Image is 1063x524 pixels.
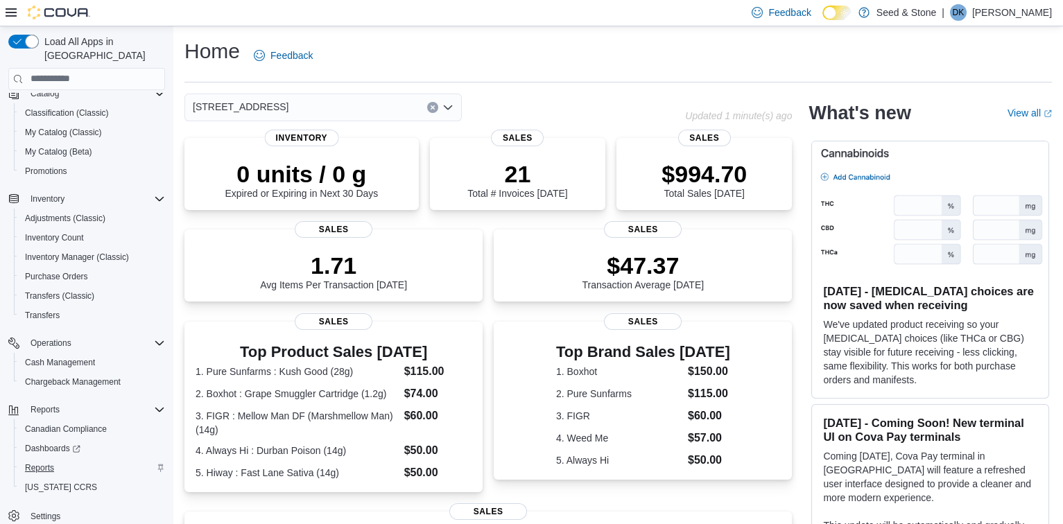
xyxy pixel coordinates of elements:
button: Reports [25,401,65,418]
button: Transfers [14,306,171,325]
button: [US_STATE] CCRS [14,478,171,497]
a: View allExternal link [1008,107,1052,119]
dt: 1. Pure Sunfarms : Kush Good (28g) [196,365,399,378]
h3: Top Product Sales [DATE] [196,344,472,360]
dt: 5. Always Hi [556,453,682,467]
h1: Home [184,37,240,65]
dd: $50.00 [688,452,730,469]
div: Total Sales [DATE] [662,160,747,199]
button: Adjustments (Classic) [14,209,171,228]
a: Inventory Count [19,229,89,246]
button: Inventory Manager (Classic) [14,247,171,267]
h3: [DATE] - [MEDICAL_DATA] choices are now saved when receiving [823,284,1037,312]
button: Operations [3,333,171,353]
span: Adjustments (Classic) [25,213,105,224]
span: Inventory [25,191,165,207]
button: Cash Management [14,353,171,372]
span: Inventory [31,193,64,204]
dt: 5. Hiway : Fast Lane Sativa (14g) [196,466,399,480]
a: Transfers (Classic) [19,288,100,304]
span: Purchase Orders [25,271,88,282]
p: $994.70 [662,160,747,188]
span: Canadian Compliance [25,423,107,435]
a: Classification (Classic) [19,105,114,121]
span: Sales [491,130,544,146]
div: Avg Items Per Transaction [DATE] [260,252,407,290]
p: Seed & Stone [876,4,936,21]
span: Transfers (Classic) [25,290,94,302]
a: My Catalog (Classic) [19,124,107,141]
span: Dark Mode [822,20,823,21]
span: Classification (Classic) [25,107,109,119]
span: Reports [19,460,165,476]
button: Inventory [3,189,171,209]
span: Operations [25,335,165,351]
a: My Catalog (Beta) [19,143,98,160]
span: Inventory Manager (Classic) [25,252,129,263]
button: Purchase Orders [14,267,171,286]
span: Load All Apps in [GEOGRAPHIC_DATA] [39,35,165,62]
dd: $74.00 [404,385,472,402]
span: My Catalog (Beta) [19,143,165,160]
span: Inventory Manager (Classic) [19,249,165,265]
span: Transfers [25,310,60,321]
dd: $115.00 [404,363,472,380]
span: Cash Management [19,354,165,371]
span: Dashboards [25,443,80,454]
span: Sales [295,313,372,330]
button: Promotions [14,161,171,181]
button: Catalog [3,84,171,103]
span: Dashboards [19,440,165,457]
img: Cova [28,6,90,19]
p: We've updated product receiving so your [MEDICAL_DATA] choices (like THCa or CBG) stay visible fo... [823,317,1037,387]
span: Reports [25,401,165,418]
span: Sales [604,313,682,330]
span: Settings [31,511,60,522]
a: Canadian Compliance [19,421,112,437]
span: Inventory Count [25,232,84,243]
span: Adjustments (Classic) [19,210,165,227]
button: Open list of options [442,102,453,113]
span: Transfers [19,307,165,324]
button: Chargeback Management [14,372,171,392]
span: Promotions [19,163,165,180]
span: Promotions [25,166,67,177]
dd: $115.00 [688,385,730,402]
a: Feedback [248,42,318,69]
p: [PERSON_NAME] [972,4,1052,21]
span: Cash Management [25,357,95,368]
p: | [942,4,944,21]
a: Promotions [19,163,73,180]
a: Chargeback Management [19,374,126,390]
a: [US_STATE] CCRS [19,479,103,496]
dt: 1. Boxhot [556,365,682,378]
p: 1.71 [260,252,407,279]
h2: What's new [809,102,910,124]
span: Feedback [768,6,811,19]
span: Transfers (Classic) [19,288,165,304]
dd: $60.00 [688,408,730,424]
span: [US_STATE] CCRS [25,482,97,493]
div: Transaction Average [DATE] [582,252,705,290]
span: Feedback [270,49,313,62]
dd: $50.00 [404,442,472,459]
p: 0 units / 0 g [225,160,378,188]
button: Operations [25,335,77,351]
a: Cash Management [19,354,101,371]
button: Transfers (Classic) [14,286,171,306]
span: Inventory [265,130,339,146]
span: Catalog [25,85,165,102]
button: Inventory [25,191,70,207]
span: Washington CCRS [19,479,165,496]
span: Canadian Compliance [19,421,165,437]
button: Classification (Classic) [14,103,171,123]
span: Reports [31,404,60,415]
button: My Catalog (Beta) [14,142,171,161]
a: Dashboards [14,439,171,458]
dt: 4. Weed Me [556,431,682,445]
div: Total # Invoices [DATE] [467,160,567,199]
a: Transfers [19,307,65,324]
dt: 2. Boxhot : Grape Smuggler Cartridge (1.2g) [196,387,399,401]
button: Catalog [25,85,64,102]
dd: $50.00 [404,464,472,481]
